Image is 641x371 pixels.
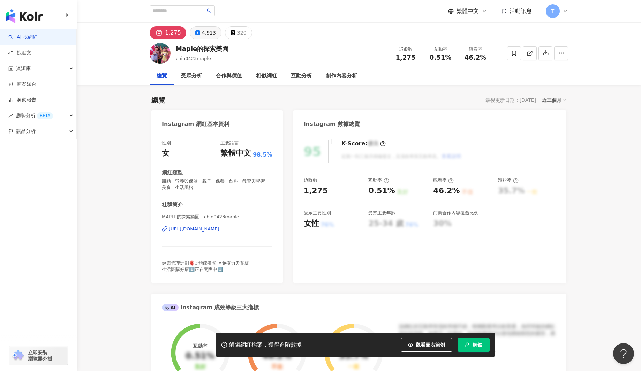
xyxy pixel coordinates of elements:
[462,46,489,53] div: 觀看率
[510,8,532,14] span: 活動訊息
[304,218,319,229] div: 女性
[162,148,169,159] div: 女
[392,46,419,53] div: 追蹤數
[220,148,251,159] div: 繁體中文
[150,43,171,64] img: KOL Avatar
[551,7,555,15] span: T
[28,349,52,362] span: 立即安裝 瀏覽器外掛
[176,44,228,53] div: Maple的探索樂園
[416,342,445,348] span: 觀看圖表範例
[237,28,247,38] div: 320
[162,226,272,232] a: [URL][DOMAIN_NAME]
[162,169,183,176] div: 網紅類型
[162,140,171,146] div: 性別
[216,72,242,80] div: 合作與價值
[401,338,452,352] button: 觀看圖表範例
[162,201,183,209] div: 社群簡介
[433,210,478,216] div: 商業合作內容覆蓋比例
[181,72,202,80] div: 受眾分析
[341,140,386,147] div: K-Score :
[498,177,519,183] div: 漲粉率
[542,96,566,105] div: 近三個月
[6,9,43,23] img: logo
[368,210,395,216] div: 受眾主要年齡
[304,210,331,216] div: 受眾主要性別
[162,214,272,220] span: MAPLE的探索樂園 | chin0423maple
[8,34,38,41] a: searchAI 找網紅
[465,342,470,347] span: lock
[16,123,36,139] span: 競品分析
[8,50,31,56] a: 找貼文
[8,113,13,118] span: rise
[176,56,211,61] span: chin0423maple
[485,97,536,103] div: 最後更新日期：[DATE]
[427,46,454,53] div: 互動率
[433,185,460,196] div: 46.2%
[37,112,53,119] div: BETA
[256,72,277,80] div: 相似網紅
[457,7,479,15] span: 繁體中文
[348,364,359,370] div: 一般
[396,54,416,61] span: 1,275
[16,61,31,76] span: 資源庫
[465,54,486,61] span: 46.2%
[165,28,181,38] div: 1,275
[225,26,252,39] button: 320
[162,120,229,128] div: Instagram 網紅基本資料
[430,54,451,61] span: 0.51%
[253,151,272,159] span: 98.5%
[304,185,328,196] div: 1,275
[9,346,68,365] a: chrome extension立即安裝 瀏覽器外掛
[473,342,482,348] span: 解鎖
[229,341,302,349] div: 解鎖網紅檔案，獲得進階數據
[151,95,165,105] div: 總覽
[202,28,216,38] div: 4,913
[368,177,389,183] div: 互動率
[304,177,317,183] div: 追蹤數
[157,72,167,80] div: 總覽
[291,72,312,80] div: 互動分析
[195,364,206,370] div: 良好
[16,108,53,123] span: 趨勢分析
[220,140,239,146] div: 主要語言
[271,364,282,370] div: 不佳
[458,338,490,352] button: 解鎖
[207,8,212,13] span: search
[399,323,556,344] div: 該網紅的互動率和漲粉率都不錯，唯獨觀看率比較普通，為同等級的網紅的中低等級，效果不一定會好，但仍然建議可以發包開箱類型的案型，應該會比較有成效！
[326,72,357,80] div: 創作內容分析
[169,226,219,232] div: [URL][DOMAIN_NAME]
[162,304,179,311] div: AI
[304,120,360,128] div: Instagram 數據總覽
[162,178,272,191] span: 甜點 · 營養與保健 · 親子 · 保養 · 飲料 · 教育與學習 · 美食 · 生活風格
[8,81,36,88] a: 商案媒合
[433,177,454,183] div: 觀看率
[368,185,395,196] div: 0.51%
[11,350,25,361] img: chrome extension
[162,304,259,311] div: Instagram 成效等級三大指標
[150,26,186,39] button: 1,275
[8,97,36,104] a: 洞察報告
[162,260,249,272] span: 健康管理計劃🫀#體態雕塑 #免疫力天花板 生活團購好康⬇️正在開團中⬇️
[190,26,221,39] button: 4,913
